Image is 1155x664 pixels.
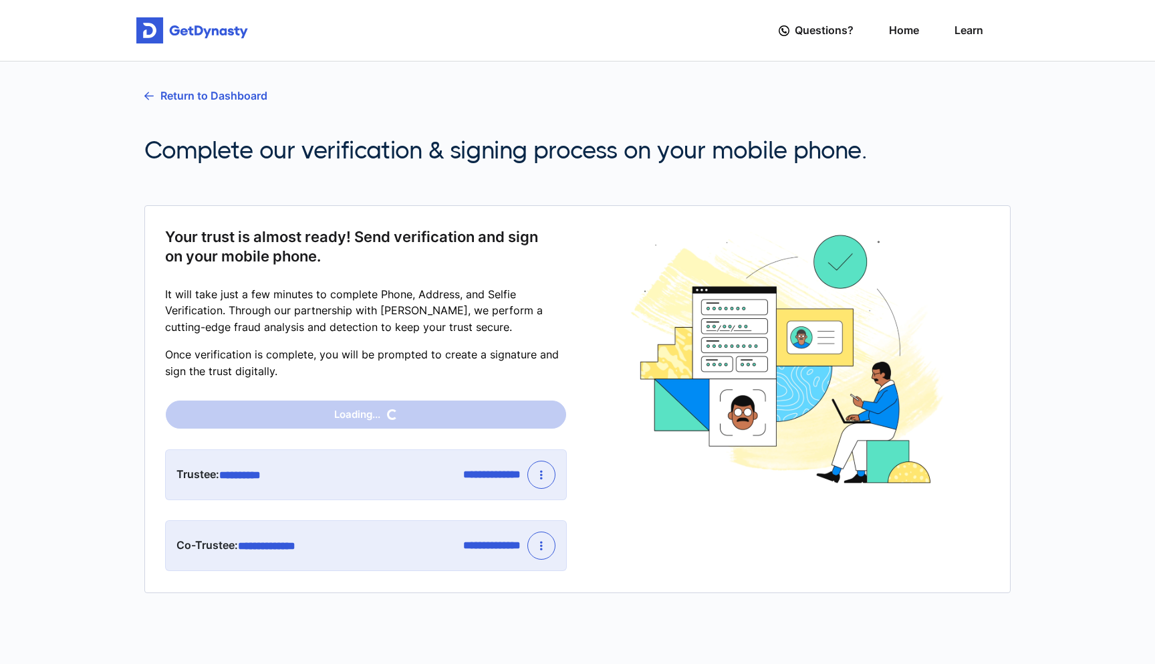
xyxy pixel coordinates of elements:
h2: Complete our verification & signing process on your mobile phone. [144,136,1011,165]
img: Identity Verification and Signing [620,227,958,489]
a: Learn [954,11,983,49]
img: Get started for free with Dynasty Trust Company [136,17,248,44]
span: Questions? [795,18,854,43]
a: Home [889,11,919,49]
img: go back icon [144,92,154,100]
p: It will take just a few minutes to complete Phone, Address, and Selfie Verification. Through our ... [165,286,567,336]
span: Trustee: [176,467,219,481]
span: Your trust is almost ready! Send verification and sign on your mobile phone. [165,227,557,265]
p: Once verification is complete, you will be prompted to create a signature and sign the trust digi... [165,346,567,380]
a: Return to Dashboard [144,79,267,112]
a: Questions? [779,11,854,49]
span: Co-Trustee: [176,538,238,552]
